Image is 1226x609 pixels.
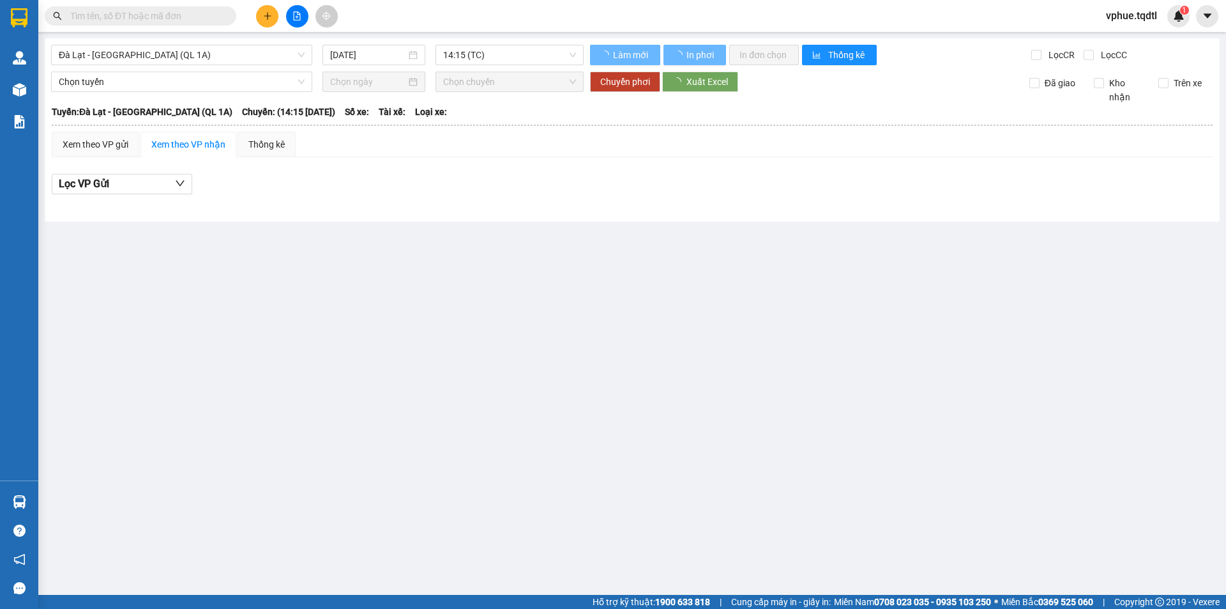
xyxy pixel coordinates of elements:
[286,5,308,27] button: file-add
[729,45,799,65] button: In đơn chọn
[663,45,726,65] button: In phơi
[1182,6,1186,15] span: 1
[443,72,576,91] span: Chọn chuyến
[248,137,285,151] div: Thống kê
[994,599,998,605] span: ⚪️
[59,176,109,192] span: Lọc VP Gửi
[415,105,447,119] span: Loại xe:
[828,48,867,62] span: Thống kê
[292,12,301,20] span: file-add
[834,595,991,609] span: Miền Nam
[874,597,991,607] strong: 0708 023 035 - 0935 103 250
[590,72,660,92] button: Chuyển phơi
[1001,595,1093,609] span: Miền Bắc
[59,72,305,91] span: Chọn tuyến
[655,597,710,607] strong: 1900 633 818
[1103,595,1105,609] span: |
[13,51,26,65] img: warehouse-icon
[600,50,611,59] span: loading
[731,595,831,609] span: Cung cấp máy in - giấy in:
[662,72,738,92] button: Xuất Excel
[175,178,185,189] span: down
[13,495,26,509] img: warehouse-icon
[1169,76,1207,90] span: Trên xe
[674,50,685,59] span: loading
[1038,597,1093,607] strong: 0369 525 060
[686,48,716,62] span: In phơi
[1173,10,1184,22] img: icon-new-feature
[1155,597,1164,606] span: copyright
[812,50,823,61] span: bar-chart
[70,9,221,23] input: Tìm tên, số ĐT hoặc mã đơn
[1104,76,1149,104] span: Kho nhận
[63,137,128,151] div: Xem theo VP gửi
[330,75,406,89] input: Chọn ngày
[242,105,335,119] span: Chuyến: (14:15 [DATE])
[1196,5,1218,27] button: caret-down
[52,174,192,194] button: Lọc VP Gửi
[13,525,26,537] span: question-circle
[1202,10,1213,22] span: caret-down
[52,107,232,117] b: Tuyến: Đà Lạt - [GEOGRAPHIC_DATA] (QL 1A)
[315,5,338,27] button: aim
[443,45,576,65] span: 14:15 (TC)
[13,582,26,594] span: message
[53,12,62,20] span: search
[1180,6,1189,15] sup: 1
[1096,48,1129,62] span: Lọc CC
[256,5,278,27] button: plus
[13,553,26,566] span: notification
[151,137,225,151] div: Xem theo VP nhận
[1043,48,1077,62] span: Lọc CR
[322,12,331,20] span: aim
[11,8,27,27] img: logo-vxr
[613,48,650,62] span: Làm mới
[593,595,710,609] span: Hỗ trợ kỹ thuật:
[263,12,272,20] span: plus
[379,105,405,119] span: Tài xế:
[13,83,26,96] img: warehouse-icon
[720,595,722,609] span: |
[1096,8,1167,24] span: vphue.tqdtl
[13,115,26,128] img: solution-icon
[345,105,369,119] span: Số xe:
[59,45,305,65] span: Đà Lạt - Sài Gòn (QL 1A)
[802,45,877,65] button: bar-chartThống kê
[590,45,660,65] button: Làm mới
[1040,76,1080,90] span: Đã giao
[330,48,406,62] input: 13/08/2025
